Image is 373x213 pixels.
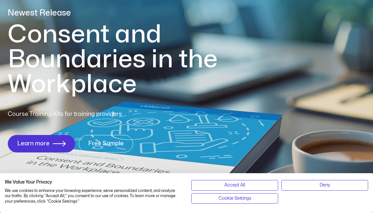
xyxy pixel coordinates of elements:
a: Learn more [8,135,75,152]
button: Adjust cookie preferences [191,193,278,204]
p: We use cookies to enhance your browsing experience, serve personalized content, and analyze our t... [5,188,182,204]
span: Cookie Settings [219,195,251,202]
span: Deny [320,182,330,189]
span: Accept All [224,182,245,189]
button: Accept all cookies [191,180,278,190]
p: Course Training Kits for training providers [8,110,169,119]
span: Learn more [17,140,50,147]
p: Newest Release [8,7,244,19]
button: Deny all cookies [281,180,368,190]
a: Free Sample [79,135,133,152]
h2: We Value Your Privacy [5,179,182,185]
h1: Consent and Boundaries in the Workplace [8,22,244,97]
span: Free Sample [88,140,124,147]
